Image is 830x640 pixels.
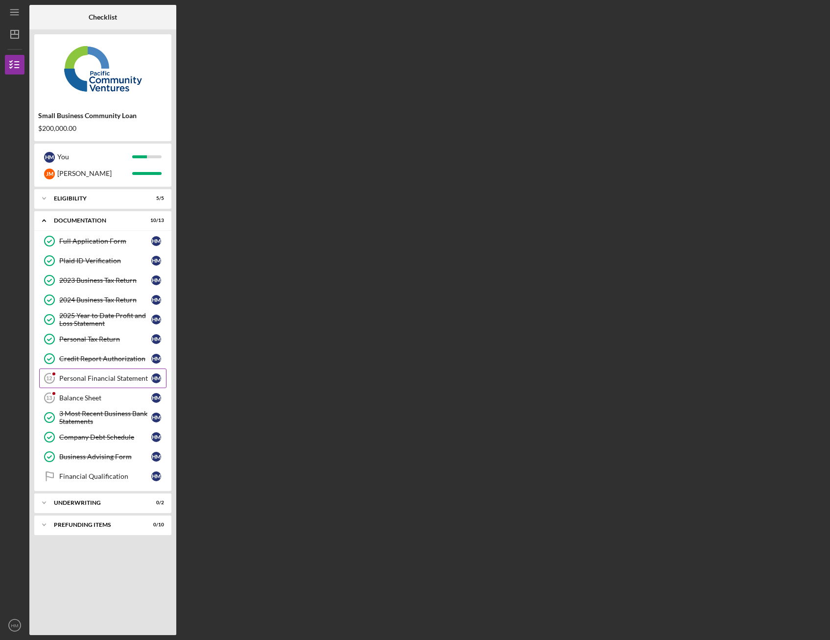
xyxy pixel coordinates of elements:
div: You [57,148,132,165]
a: 3 Most Recent Business Bank StatementsHM [39,408,166,427]
div: Prefunding Items [54,522,140,528]
div: H M [151,354,161,364]
a: 2023 Business Tax ReturnHM [39,271,166,290]
div: Credit Report Authorization [59,355,151,363]
div: 2025 Year to Date Profit and Loss Statement [59,312,151,327]
div: 3 Most Recent Business Bank Statements [59,410,151,425]
div: 0 / 2 [146,500,164,506]
div: 2024 Business Tax Return [59,296,151,304]
a: Business Advising FormHM [39,447,166,467]
div: $200,000.00 [38,124,167,132]
a: 13Balance SheetHM [39,388,166,408]
div: 5 / 5 [146,196,164,201]
div: H M [151,373,161,383]
tspan: 13 [46,395,52,401]
div: H M [151,295,161,305]
div: J M [44,169,55,179]
div: 0 / 10 [146,522,164,528]
div: H M [151,256,161,266]
div: Balance Sheet [59,394,151,402]
div: H M [151,315,161,324]
img: Product logo [34,39,171,98]
div: Documentation [54,218,140,223]
a: 2025 Year to Date Profit and Loss StatementHM [39,310,166,329]
div: H M [151,413,161,422]
button: HM [5,615,24,635]
div: Financial Qualification [59,472,151,480]
a: Plaid ID VerificationHM [39,251,166,271]
div: H M [151,432,161,442]
div: Underwriting [54,500,140,506]
div: [PERSON_NAME] [57,165,132,182]
div: H M [151,452,161,462]
div: Company Debt Schedule [59,433,151,441]
tspan: 12 [46,375,52,381]
div: H M [151,471,161,481]
div: H M [151,393,161,403]
a: 12Personal Financial StatementHM [39,369,166,388]
div: Business Advising Form [59,453,151,461]
div: Plaid ID Verification [59,257,151,265]
a: Personal Tax ReturnHM [39,329,166,349]
a: 2024 Business Tax ReturnHM [39,290,166,310]
a: Credit Report AuthorizationHM [39,349,166,369]
div: Small Business Community Loan [38,112,167,120]
div: H M [151,334,161,344]
b: Checklist [89,13,117,21]
div: Full Application Form [59,237,151,245]
div: H M [44,152,55,163]
div: Personal Tax Return [59,335,151,343]
div: 10 / 13 [146,218,164,223]
div: Personal Financial Statement [59,374,151,382]
a: Financial QualificationHM [39,467,166,486]
text: HM [11,623,19,628]
div: H M [151,275,161,285]
div: 2023 Business Tax Return [59,276,151,284]
div: Eligibility [54,196,140,201]
a: Full Application FormHM [39,231,166,251]
div: H M [151,236,161,246]
a: Company Debt ScheduleHM [39,427,166,447]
